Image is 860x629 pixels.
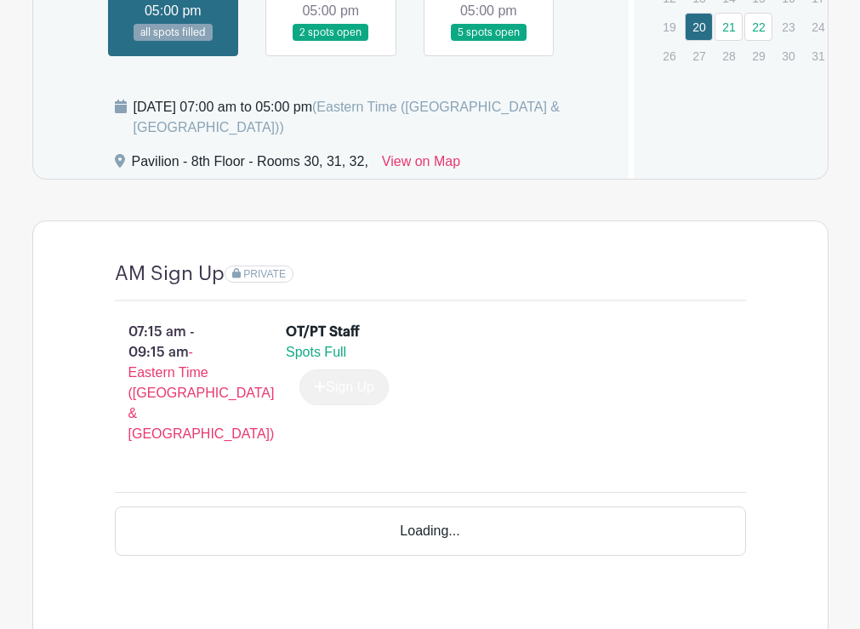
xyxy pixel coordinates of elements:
span: (Eastern Time ([GEOGRAPHIC_DATA] & [GEOGRAPHIC_DATA])) [134,100,561,134]
p: 07:15 am - 09:15 am [88,315,259,451]
a: 20 [685,13,713,41]
p: 28 [715,43,743,69]
span: - Eastern Time ([GEOGRAPHIC_DATA] & [GEOGRAPHIC_DATA]) [128,345,275,441]
div: [DATE] 07:00 am to 05:00 pm [134,97,609,138]
div: Loading... [115,506,746,556]
span: Spots Full [286,345,346,359]
div: OT/PT Staff [286,322,360,342]
a: 22 [744,13,772,41]
p: 27 [685,43,713,69]
a: View on Map [382,152,460,179]
p: 30 [774,43,802,69]
p: 24 [804,14,832,40]
p: 29 [744,43,772,69]
a: 21 [715,13,743,41]
p: 23 [774,14,802,40]
p: 19 [655,14,683,40]
p: 26 [655,43,683,69]
span: PRIVATE [243,268,286,280]
h4: AM Sign Up [115,262,225,286]
div: Pavilion - 8th Floor - Rooms 30, 31, 32, [132,152,368,179]
p: 31 [804,43,832,69]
